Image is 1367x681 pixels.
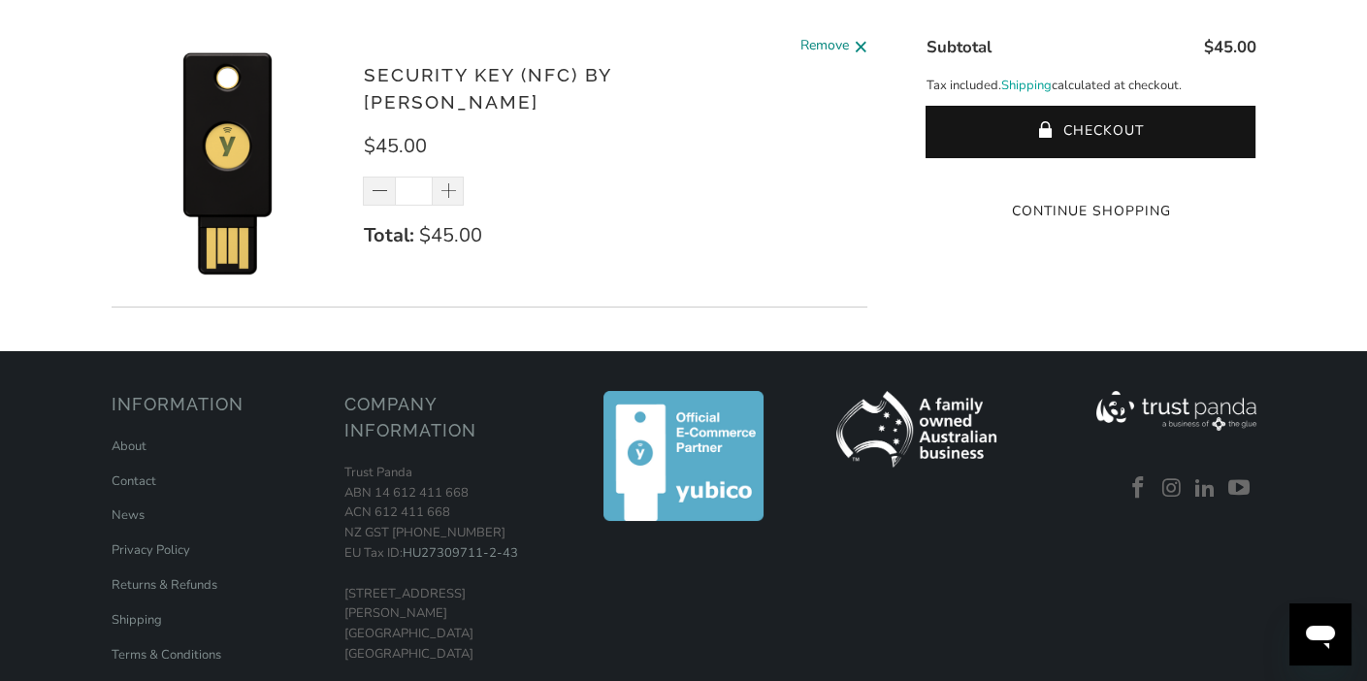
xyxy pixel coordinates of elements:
[112,611,162,629] a: Shipping
[344,463,558,665] p: Trust Panda ABN 14 612 411 668 ACN 612 411 668 NZ GST [PHONE_NUMBER] EU Tax ID: [STREET_ADDRESS][...
[112,576,217,594] a: Returns & Refunds
[1203,36,1255,58] span: $45.00
[926,76,1255,96] p: Tax included. calculated at checkout.
[1191,476,1221,502] a: Trust Panda Australia on LinkedIn
[418,222,481,248] span: $45.00
[112,45,344,277] img: Security Key (NFC) by Yubico
[926,106,1255,158] button: Checkout
[800,35,868,59] a: Remove
[1124,476,1154,502] a: Trust Panda Australia on Facebook
[926,201,1255,222] a: Continue Shopping
[800,35,849,59] span: Remove
[403,544,518,562] a: HU27309711-2-43
[363,64,610,113] a: Security Key (NFC) by [PERSON_NAME]
[112,541,190,559] a: Privacy Policy
[1289,603,1351,665] iframe: Button to launch messaging window
[112,472,156,490] a: Contact
[363,222,413,248] strong: Total:
[1000,76,1051,96] a: Shipping
[112,438,146,455] a: About
[926,36,991,58] span: Subtotal
[1225,476,1254,502] a: Trust Panda Australia on YouTube
[1157,476,1187,502] a: Trust Panda Australia on Instagram
[363,133,426,159] span: $45.00
[112,646,221,664] a: Terms & Conditions
[112,506,145,524] a: News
